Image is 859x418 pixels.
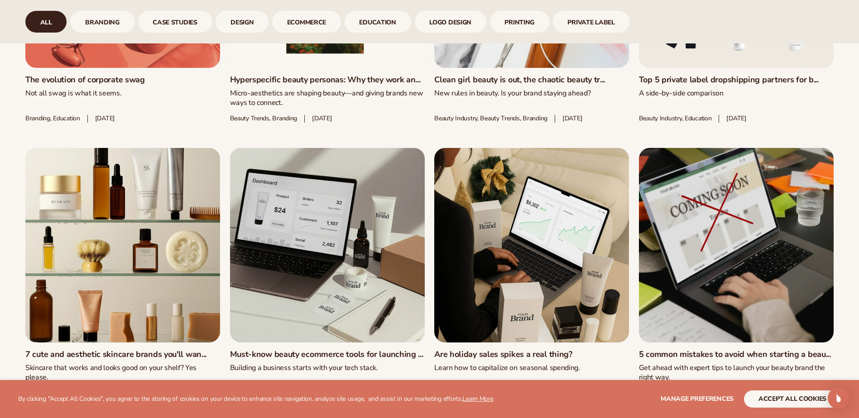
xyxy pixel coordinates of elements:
[639,350,834,360] a: 5 common mistakes to avoid when starting a beau...
[25,11,67,33] a: All
[661,390,734,408] button: Manage preferences
[216,11,269,33] a: design
[828,387,849,409] div: Open Intercom Messenger
[272,11,341,33] a: ecommerce
[216,11,269,33] div: 4 / 9
[553,11,630,33] a: Private Label
[553,11,630,33] div: 9 / 9
[70,11,134,33] a: branding
[70,11,134,33] div: 2 / 9
[434,115,547,123] span: beauty industry, Beauty trends, branding
[434,75,629,85] a: Clean girl beauty is out, the chaotic beauty tr...
[661,394,734,403] span: Manage preferences
[490,11,549,33] a: printing
[345,11,411,33] a: Education
[415,11,486,33] div: 7 / 9
[415,11,486,33] a: logo design
[25,75,220,85] a: The evolution of corporate swag
[744,390,841,408] button: accept all cookies
[272,11,341,33] div: 5 / 9
[18,395,494,403] p: By clicking "Accept All Cookies", you agree to the storing of cookies on your device to enhance s...
[138,11,212,33] a: case studies
[230,350,425,360] a: Must-know beauty ecommerce tools for launching ...
[25,115,80,123] span: Branding, Education
[490,11,549,33] div: 8 / 9
[25,11,67,33] div: 1 / 9
[138,11,212,33] div: 3 / 9
[345,11,411,33] div: 6 / 9
[639,75,834,85] a: Top 5 private label dropshipping partners for b...
[25,350,220,360] a: 7 cute and aesthetic skincare brands you'll wan...
[639,115,712,123] span: Beauty industry, Education
[434,350,629,360] a: Are holiday sales spikes a real thing?
[230,115,298,123] span: beauty trends, branding
[230,75,425,85] a: Hyperspecific beauty personas: Why they work an...
[462,394,493,403] a: Learn More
